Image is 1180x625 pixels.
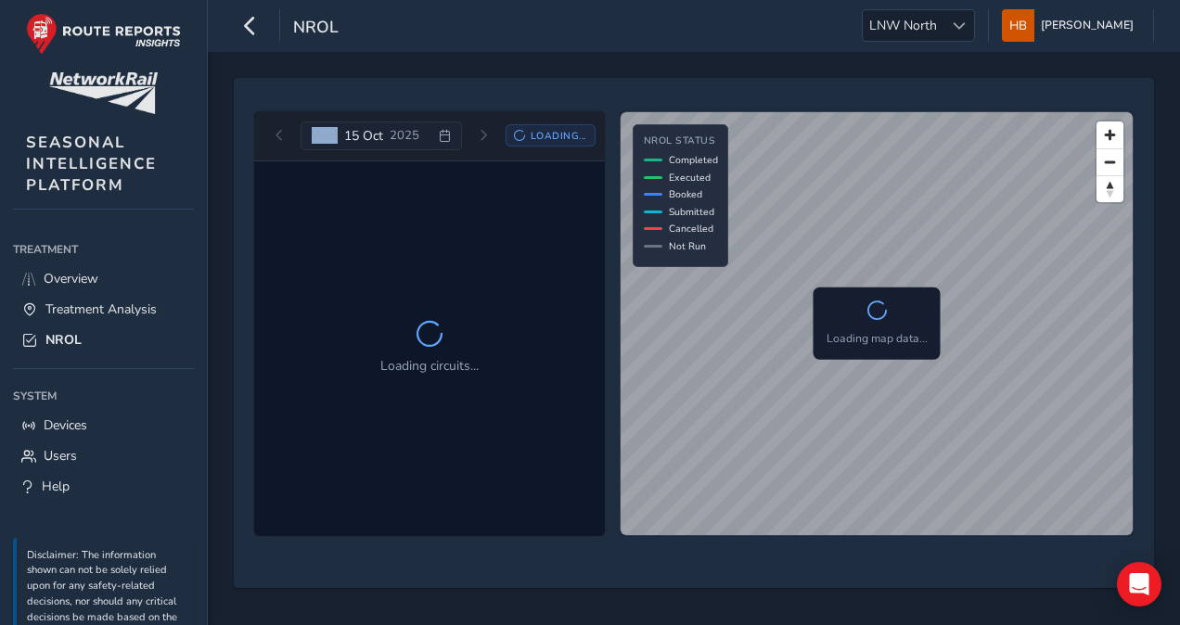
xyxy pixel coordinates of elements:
a: Overview [13,263,194,294]
span: Executed [669,171,711,185]
img: rr logo [26,13,181,55]
span: Loading... [531,129,586,143]
span: [PERSON_NAME] [1041,9,1134,42]
span: Help [42,478,70,495]
h4: NROL Status [644,135,718,147]
span: Treatment Analysis [45,300,157,318]
span: Users [44,447,77,465]
span: NROL [293,16,339,42]
img: customer logo [49,72,158,114]
span: NROL [45,331,82,349]
p: Loading circuits... [380,356,479,376]
span: Wed [312,127,338,144]
div: System [13,382,194,410]
span: Cancelled [669,222,713,236]
button: [PERSON_NAME] [1002,9,1140,42]
span: Submitted [669,205,714,219]
img: diamond-layout [1002,9,1034,42]
button: Zoom in [1097,121,1123,148]
div: Open Intercom Messenger [1117,562,1161,606]
span: Overview [44,270,98,287]
span: LNW North [863,10,943,41]
a: Treatment Analysis [13,294,194,325]
button: Zoom out [1097,148,1123,175]
div: Treatment [13,236,194,263]
canvas: Map [621,112,1134,536]
span: 2025 [390,127,419,144]
p: Loading map data... [827,330,928,347]
a: NROL [13,325,194,355]
span: Booked [669,187,702,201]
a: Help [13,471,194,502]
span: Not Run [669,239,706,253]
span: Devices [44,416,87,434]
a: Users [13,440,194,471]
button: Reset bearing to north [1097,175,1123,202]
span: 15 Oct [344,127,383,145]
span: Completed [669,153,718,167]
a: Devices [13,410,194,440]
span: SEASONAL INTELLIGENCE PLATFORM [26,132,157,196]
